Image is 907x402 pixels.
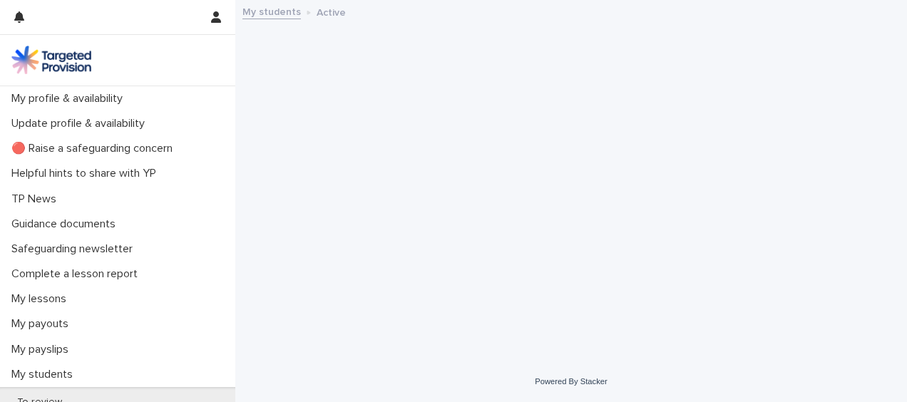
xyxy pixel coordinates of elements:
img: M5nRWzHhSzIhMunXDL62 [11,46,91,74]
p: My students [6,368,84,381]
a: Powered By Stacker [535,377,607,386]
p: My profile & availability [6,92,134,105]
a: My students [242,3,301,19]
p: Active [317,4,346,19]
p: My payouts [6,317,80,331]
p: My payslips [6,343,80,356]
p: Complete a lesson report [6,267,149,281]
p: My lessons [6,292,78,306]
p: Helpful hints to share with YP [6,167,168,180]
p: Guidance documents [6,217,127,231]
p: Update profile & availability [6,117,156,130]
p: TP News [6,192,68,206]
p: Safeguarding newsletter [6,242,144,256]
p: 🔴 Raise a safeguarding concern [6,142,184,155]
